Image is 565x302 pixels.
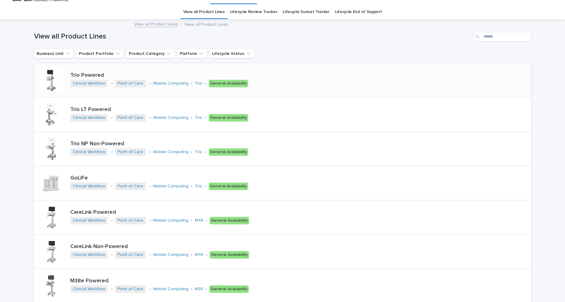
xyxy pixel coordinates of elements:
p: • [111,115,113,120]
p: • [111,287,113,292]
p: • [149,149,151,155]
p: • [191,252,192,257]
p: • [111,149,113,155]
p: Trio LT Powered [70,106,289,113]
a: Trio [195,184,202,189]
a: Trio LT PoweredClinical Workflow •Point of Care •Mobile Computing •Trio •General Availability [34,98,531,132]
p: Trio Powered [70,72,282,79]
a: Mobile Computing [153,115,188,120]
a: Lifecycle Review Tracker [230,5,278,19]
a: Lifecycle Sunset Tracker [283,5,330,19]
a: CareLink PoweredClinical Workflow •Point of Care •Mobile Computing •M48 •General Availability [34,200,531,235]
a: View all Product Lines [134,20,178,27]
a: Point of Care [118,149,143,155]
p: • [149,184,151,189]
a: Point of Care [118,115,143,120]
a: Trio [195,115,202,120]
a: Clinical Workflow [73,184,105,189]
button: Lifecycle Status [209,49,254,59]
a: Point of Care [118,184,143,189]
a: Point of Care [118,287,143,292]
p: • [191,115,192,120]
a: Mobile Computing [153,184,188,189]
p: Trio NP Non-Powered [70,141,302,147]
p: • [206,218,207,223]
p: • [149,81,151,86]
a: Trio [195,81,202,86]
a: Clinical Workflow [73,149,105,155]
div: General Availability [209,80,248,87]
a: Clinical Workflow [73,252,105,257]
button: Platform [177,49,207,59]
p: • [205,115,206,120]
a: M48 [195,252,203,257]
p: • [111,184,113,189]
a: Clinical Workflow [73,287,105,292]
div: General Availability [210,217,249,224]
div: General Availability [209,183,248,190]
p: • [191,149,192,155]
button: Business Unit [34,49,74,59]
a: View all Product Lines [183,5,225,19]
a: Mobile Computing [153,287,188,292]
a: Point of Care [118,252,143,257]
button: Product Portfolio [76,49,124,59]
a: Trio NP Non-PoweredClinical Workflow •Point of Care •Mobile Computing •Trio •General Availability [34,132,531,166]
p: M38e Powered [70,278,287,284]
input: Search [474,32,531,42]
p: • [111,81,113,86]
p: • [191,287,192,292]
p: • [149,115,151,120]
p: CareLink Non-Powered [70,243,307,250]
button: Product Category [126,49,174,59]
p: • [205,149,206,155]
a: Clinical Workflow [73,115,105,120]
a: Clinical Workflow [73,218,105,223]
a: Point of Care [118,81,143,86]
div: General Availability [209,285,249,293]
p: • [149,218,151,223]
p: • [191,81,192,86]
p: View all Product Lines [184,21,228,27]
a: M38 [195,287,203,292]
p: • [191,218,192,223]
p: • [205,184,206,189]
p: • [191,184,192,189]
p: • [149,252,151,257]
a: Trio PoweredClinical Workflow •Point of Care •Mobile Computing •Trio •General Availability [34,63,531,98]
p: • [205,81,206,86]
p: • [111,252,113,257]
p: GoLiFe [70,175,266,182]
p: • [205,287,207,292]
a: Trio [195,149,202,155]
a: GoLiFeClinical Workflow •Point of Care •Mobile Computing •Trio •General Availability [34,166,531,200]
a: Mobile Computing [153,252,188,257]
a: Lifecycle End of Support [335,5,382,19]
a: CareLink Non-PoweredClinical Workflow •Point of Care •Mobile Computing •M48 •General Availability [34,235,531,269]
p: • [206,252,207,257]
p: • [149,287,151,292]
div: General Availability [210,251,249,259]
a: Mobile Computing [153,149,188,155]
p: • [111,218,113,223]
a: Mobile Computing [153,218,188,223]
a: Point of Care [118,218,143,223]
h1: View all Product Lines [34,32,471,41]
div: General Availability [209,114,248,122]
div: General Availability [209,148,248,156]
p: CareLink Powered [70,209,295,216]
a: M48 [195,218,203,223]
a: Mobile Computing [153,81,188,86]
a: Clinical Workflow [73,81,105,86]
